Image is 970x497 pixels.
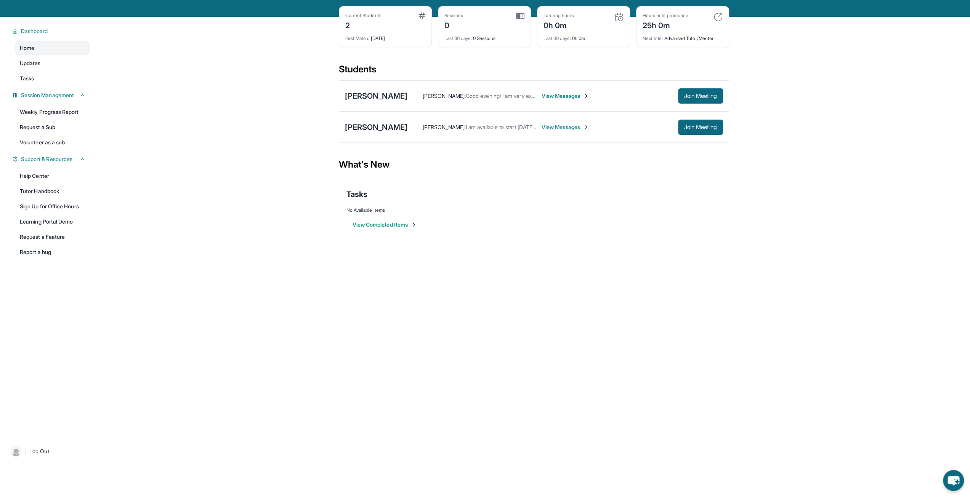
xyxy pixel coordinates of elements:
span: [PERSON_NAME] : [423,124,466,130]
div: [DATE] [345,31,425,42]
span: Dashboard [21,27,48,35]
span: | [24,447,26,456]
img: card [713,13,723,22]
div: 0 Sessions [444,31,524,42]
span: Tasks [346,189,367,200]
button: Join Meeting [678,88,723,104]
div: Hours until promotion [643,13,688,19]
div: Students [339,63,729,80]
a: Learning Portal Demo [15,215,90,229]
span: Tasks [20,75,34,82]
span: Log Out [29,447,49,455]
a: |Log Out [8,443,90,460]
span: First Match : [345,35,370,41]
button: chat-button [943,470,964,491]
span: Support & Resources [21,155,72,163]
img: card [418,13,425,19]
div: [PERSON_NAME] [345,122,407,133]
span: Join Meeting [684,94,717,98]
div: No Available Items [346,207,721,213]
a: Help Center [15,169,90,183]
a: Updates [15,56,90,70]
span: Good evening! I am very excited to meet [PERSON_NAME] at 4:30! please reach out if you have any q... [466,93,732,99]
img: card [614,13,624,22]
span: View Messages [542,123,589,131]
div: What's New [339,148,729,181]
button: Dashboard [18,27,85,35]
span: View Messages [542,92,589,100]
img: Chevron-Right [583,124,589,130]
div: Advanced Tutor/Mentor [643,31,723,42]
img: Chevron-Right [583,93,589,99]
button: Join Meeting [678,120,723,135]
a: Report a bug [15,245,90,259]
div: Tutoring hours [544,13,574,19]
div: [PERSON_NAME] [345,91,407,101]
div: 0 [444,19,463,31]
button: Support & Resources [18,155,85,163]
button: Session Management [18,91,85,99]
div: 25h 0m [643,19,688,31]
span: I am available to start [DATE] if that works for your family! [466,124,602,130]
div: 0h 0m [544,31,624,42]
a: Weekly Progress Report [15,105,90,119]
span: Home [20,44,34,52]
span: Last 30 days : [444,35,472,41]
a: Sign Up for Office Hours [15,200,90,213]
img: card [516,13,524,19]
a: Request a Feature [15,230,90,244]
div: Current Students [345,13,382,19]
img: user-img [11,446,21,457]
div: 0h 0m [544,19,574,31]
div: Sessions [444,13,463,19]
div: 2 [345,19,382,31]
a: Volunteer as a sub [15,136,90,149]
a: Tutor Handbook [15,184,90,198]
span: Join Meeting [684,125,717,129]
span: Session Management [21,91,74,99]
span: [PERSON_NAME] : [423,93,466,99]
button: View Completed Items [353,221,417,229]
a: Home [15,41,90,55]
span: Last 30 days : [544,35,571,41]
span: Updates [20,59,41,67]
a: Tasks [15,72,90,85]
a: Request a Sub [15,120,90,134]
span: Next title : [643,35,663,41]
